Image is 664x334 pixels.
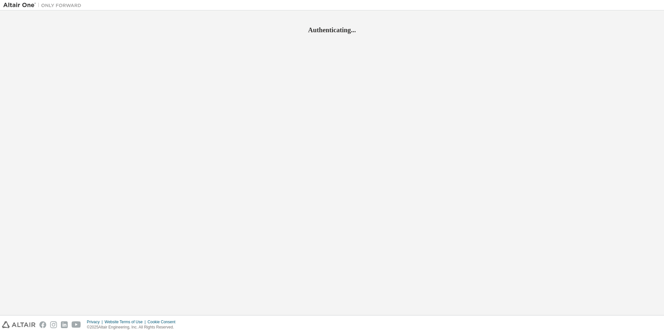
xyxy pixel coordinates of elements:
[87,319,104,325] div: Privacy
[87,325,179,330] p: © 2025 Altair Engineering, Inc. All Rights Reserved.
[147,319,179,325] div: Cookie Consent
[61,321,68,328] img: linkedin.svg
[104,319,147,325] div: Website Terms of Use
[50,321,57,328] img: instagram.svg
[3,26,661,34] h2: Authenticating...
[2,321,35,328] img: altair_logo.svg
[72,321,81,328] img: youtube.svg
[39,321,46,328] img: facebook.svg
[3,2,85,8] img: Altair One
